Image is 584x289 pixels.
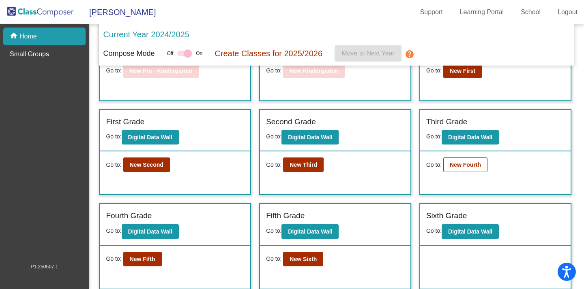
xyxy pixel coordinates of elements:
[130,256,155,262] b: New Fifth
[335,45,401,62] button: Move to Next Year
[266,255,281,263] span: Go to:
[426,133,442,140] span: Go to:
[103,28,189,40] p: Current Year 2024/2025
[426,161,442,169] span: Go to:
[426,116,467,128] label: Third Grade
[283,252,323,266] button: New Sixth
[10,49,49,59] p: Small Groups
[266,161,281,169] span: Go to:
[442,130,499,144] button: Digital Data Wall
[130,161,163,168] b: New Second
[266,210,305,222] label: Fifth Grade
[405,49,414,59] mat-icon: help
[426,227,442,234] span: Go to:
[106,161,121,169] span: Go to:
[81,6,156,19] span: [PERSON_NAME]
[288,134,332,140] b: Digital Data Wall
[128,228,172,235] b: Digital Data Wall
[443,64,482,78] button: New First
[290,161,317,168] b: New Third
[448,134,492,140] b: Digital Data Wall
[448,228,492,235] b: Digital Data Wall
[514,6,547,19] a: School
[414,6,449,19] a: Support
[106,227,121,234] span: Go to:
[283,157,324,172] button: New Third
[196,50,202,57] span: On
[266,133,281,140] span: Go to:
[167,50,173,57] span: Off
[283,64,345,78] button: New Kindergarten
[106,255,121,263] span: Go to:
[453,6,511,19] a: Learning Portal
[450,68,475,74] b: New First
[290,256,317,262] b: New Sixth
[128,134,172,140] b: Digital Data Wall
[215,47,322,59] p: Create Classes for 2025/2026
[443,157,487,172] button: New Fourth
[426,210,467,222] label: Sixth Grade
[266,116,316,128] label: Second Grade
[123,64,199,78] button: New Pre - Kindergarten
[288,228,332,235] b: Digital Data Wall
[450,161,481,168] b: New Fourth
[281,130,339,144] button: Digital Data Wall
[19,32,37,41] p: Home
[122,224,179,239] button: Digital Data Wall
[123,252,162,266] button: New Fifth
[551,6,584,19] a: Logout
[290,68,338,74] b: New Kindergarten
[122,130,179,144] button: Digital Data Wall
[266,66,281,75] span: Go to:
[106,116,144,128] label: First Grade
[10,32,19,41] mat-icon: home
[106,133,121,140] span: Go to:
[106,66,121,75] span: Go to:
[266,227,281,234] span: Go to:
[106,210,152,222] label: Fourth Grade
[123,157,170,172] button: New Second
[130,68,193,74] b: New Pre - Kindergarten
[281,224,339,239] button: Digital Data Wall
[341,50,395,57] span: Move to Next Year
[103,48,155,59] p: Compose Mode
[442,224,499,239] button: Digital Data Wall
[426,66,442,75] span: Go to:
